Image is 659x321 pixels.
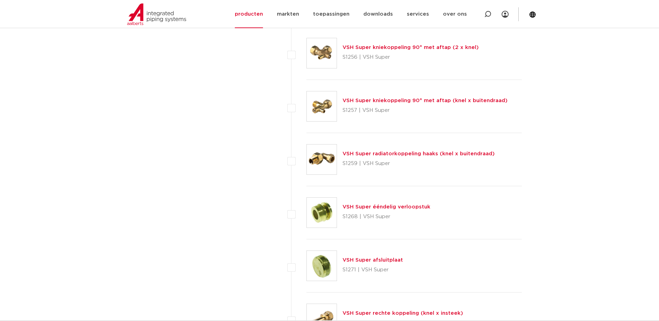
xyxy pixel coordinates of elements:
p: S1256 | VSH Super [343,52,479,63]
img: Thumbnail for VSH Super afsluitplaat [307,251,337,281]
a: VSH Super radiatorkoppeling haaks (knel x buitendraad) [343,151,495,156]
a: VSH Super rechte koppeling (knel x insteek) [343,311,463,316]
img: Thumbnail for VSH Super kniekoppeling 90° met aftap (knel x buitendraad) [307,91,337,121]
a: VSH Super afsluitplaat [343,257,403,263]
a: VSH Super kniekoppeling 90° met aftap (2 x knel) [343,45,479,50]
p: S1259 | VSH Super [343,158,495,169]
a: VSH Super ééndelig verloopstuk [343,204,430,209]
img: Thumbnail for VSH Super radiatorkoppeling haaks (knel x buitendraad) [307,145,337,174]
img: Thumbnail for VSH Super ééndelig verloopstuk [307,198,337,228]
p: S1271 | VSH Super [343,264,403,275]
a: VSH Super kniekoppeling 90° met aftap (knel x buitendraad) [343,98,508,103]
p: S1257 | VSH Super [343,105,508,116]
p: S1268 | VSH Super [343,211,430,222]
img: Thumbnail for VSH Super kniekoppeling 90° met aftap (2 x knel) [307,38,337,68]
